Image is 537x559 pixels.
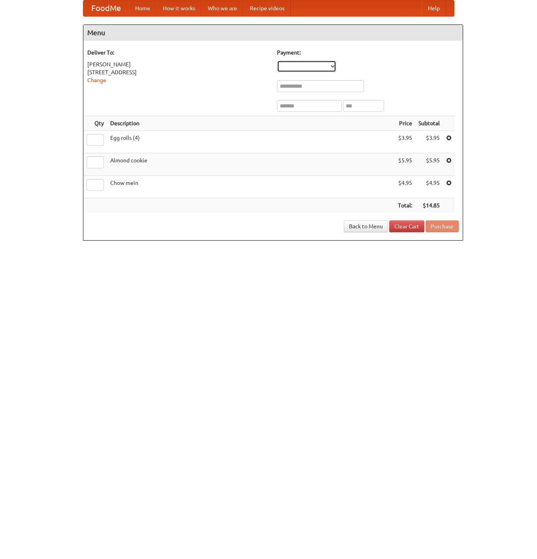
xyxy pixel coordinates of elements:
div: [PERSON_NAME] [87,60,269,68]
td: Egg rolls (4) [107,131,395,153]
td: Chow mein [107,176,395,198]
a: Change [87,77,106,83]
h4: Menu [83,25,463,41]
th: $14.85 [415,198,443,213]
td: $3.95 [415,131,443,153]
div: [STREET_ADDRESS] [87,68,269,76]
td: $4.95 [415,176,443,198]
th: Description [107,116,395,131]
button: Purchase [426,220,459,232]
th: Qty [83,116,107,131]
td: Almond cookie [107,153,395,176]
th: Subtotal [415,116,443,131]
td: $5.95 [415,153,443,176]
a: Recipe videos [243,0,291,16]
a: How it works [156,0,202,16]
td: $3.95 [395,131,415,153]
th: Price [395,116,415,131]
a: Home [129,0,156,16]
td: $5.95 [395,153,415,176]
a: FoodMe [83,0,129,16]
th: Total: [395,198,415,213]
td: $4.95 [395,176,415,198]
h5: Payment: [277,49,459,56]
h5: Deliver To: [87,49,269,56]
a: Who we are [202,0,243,16]
a: Back to Menu [344,220,388,232]
a: Clear Cart [389,220,424,232]
a: Help [422,0,446,16]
